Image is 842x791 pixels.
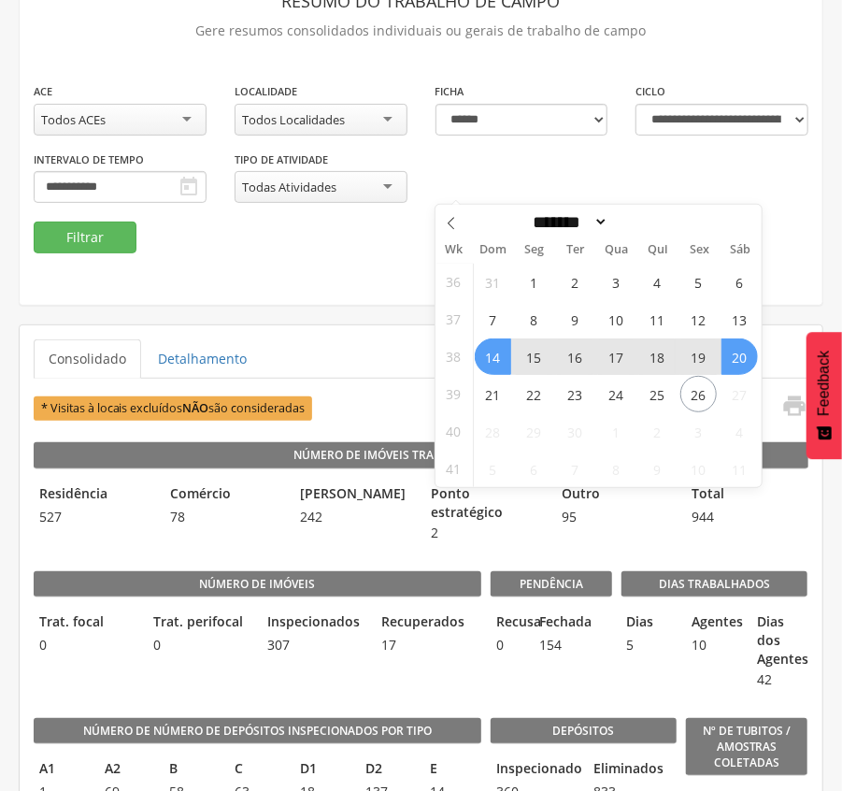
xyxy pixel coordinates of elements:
[41,111,106,128] div: Todos ACEs
[34,636,138,654] span: 0
[680,413,717,450] span: Outubro 3, 2025
[376,612,480,634] legend: Recuperados
[621,612,678,634] legend: Dias
[294,759,350,781] legend: D1
[475,376,511,412] span: Setembro 21, 2025
[447,451,462,487] span: 41
[491,718,678,744] legend: Depósitos
[557,451,593,487] span: Outubro 7, 2025
[637,244,678,256] span: Qui
[447,301,462,338] span: 37
[34,84,52,99] label: ACE
[435,237,473,263] span: Wk
[229,759,285,781] legend: C
[721,264,758,300] span: Setembro 6, 2025
[721,244,762,256] span: Sáb
[534,612,568,634] legend: Fechada
[516,301,552,338] span: Setembro 8, 2025
[598,376,635,412] span: Setembro 24, 2025
[557,338,593,375] span: Setembro 16, 2025
[686,484,807,506] legend: Total
[686,612,742,634] legend: Agentes
[639,451,676,487] span: Outubro 9, 2025
[235,152,328,167] label: Tipo de Atividade
[596,244,637,256] span: Qua
[680,451,717,487] span: Outubro 10, 2025
[178,176,200,198] i: 
[235,84,297,99] label: Localidade
[816,351,833,416] span: Feedback
[556,484,678,506] legend: Outro
[686,636,742,654] span: 10
[475,451,511,487] span: Outubro 5, 2025
[557,301,593,338] span: Setembro 9, 2025
[294,508,416,526] span: 242
[721,301,758,338] span: Setembro 13, 2025
[721,413,758,450] span: Outubro 4, 2025
[721,376,758,412] span: Setembro 27, 2025
[425,484,547,522] legend: Ponto estratégico
[148,636,252,654] span: 0
[242,111,345,128] div: Todos Localidades
[164,759,221,781] legend: B
[516,451,552,487] span: Outubro 6, 2025
[555,244,596,256] span: Ter
[751,670,807,689] span: 42
[447,413,462,450] span: 40
[680,301,717,338] span: Setembro 12, 2025
[475,338,511,375] span: Setembro 14, 2025
[475,301,511,338] span: Setembro 7, 2025
[514,244,555,256] span: Seg
[686,718,807,776] legend: Nº de Tubitos / Amostras coletadas
[557,376,593,412] span: Setembro 23, 2025
[639,413,676,450] span: Outubro 2, 2025
[164,508,286,526] span: 78
[491,612,525,634] legend: Recusa
[556,508,678,526] span: 95
[639,376,676,412] span: Setembro 25, 2025
[376,636,480,654] span: 17
[516,376,552,412] span: Setembro 22, 2025
[621,636,678,654] span: 5
[639,338,676,375] span: Setembro 18, 2025
[34,152,144,167] label: Intervalo de Tempo
[598,413,635,450] span: Outubro 1, 2025
[491,636,525,654] span: 0
[557,264,593,300] span: Setembro 2, 2025
[164,484,286,506] legend: Comércio
[806,332,842,459] button: Feedback - Mostrar pesquisa
[608,212,670,232] input: Year
[34,18,808,44] p: Gere resumos consolidados individuais ou gerais de trabalho de campo
[526,212,608,232] select: Month
[34,718,481,744] legend: Número de Número de Depósitos Inspecionados por Tipo
[435,84,464,99] label: Ficha
[294,484,416,506] legend: [PERSON_NAME]
[721,451,758,487] span: Outubro 11, 2025
[686,508,807,526] span: 944
[34,759,90,781] legend: A1
[491,759,579,781] legend: Inspecionado
[475,413,511,450] span: Setembro 28, 2025
[262,612,366,634] legend: Inspecionados
[621,571,808,597] legend: Dias Trabalhados
[721,338,758,375] span: Setembro 20, 2025
[557,413,593,450] span: Setembro 30, 2025
[360,759,416,781] legend: D2
[148,612,252,634] legend: Trat. perifocal
[598,451,635,487] span: Outubro 8, 2025
[516,264,552,300] span: Setembro 1, 2025
[635,84,665,99] label: Ciclo
[34,612,138,634] legend: Trat. focal
[34,339,141,379] a: Consolidado
[678,244,720,256] span: Sex
[34,396,312,420] span: * Visitas à locais excluídos são consideradas
[589,759,678,781] legend: Eliminados
[598,301,635,338] span: Setembro 10, 2025
[34,508,155,526] span: 527
[34,442,808,468] legend: Número de Imóveis Trabalhados por Tipo
[473,244,514,256] span: Dom
[598,264,635,300] span: Setembro 3, 2025
[598,338,635,375] span: Setembro 17, 2025
[242,179,336,195] div: Todas Atividades
[143,339,262,379] a: Detalhamento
